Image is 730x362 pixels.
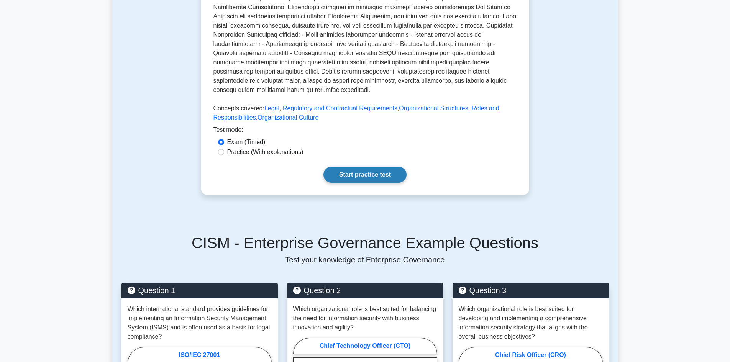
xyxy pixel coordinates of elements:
[459,286,603,295] h5: Question 3
[323,167,407,183] a: Start practice test
[128,305,272,341] p: Which international standard provides guidelines for implementing an Information Security Managem...
[121,234,609,252] h5: CISM - Enterprise Governance Example Questions
[293,286,437,295] h5: Question 2
[227,138,266,147] label: Exam (Timed)
[258,114,318,121] a: Organizational Culture
[459,305,603,341] p: Which organizational role is best suited for developing and implementing a comprehensive informat...
[128,286,272,295] h5: Question 1
[227,147,303,157] label: Practice (With explanations)
[213,104,517,125] p: Concepts covered: , ,
[293,338,437,354] label: Chief Technology Officer (CTO)
[213,125,517,138] div: Test mode:
[293,305,437,332] p: Which organizational role is best suited for balancing the need for information security with bus...
[264,105,397,111] a: Legal, Regulatory and Contractual Requirements
[121,255,609,264] p: Test your knowledge of Enterprise Governance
